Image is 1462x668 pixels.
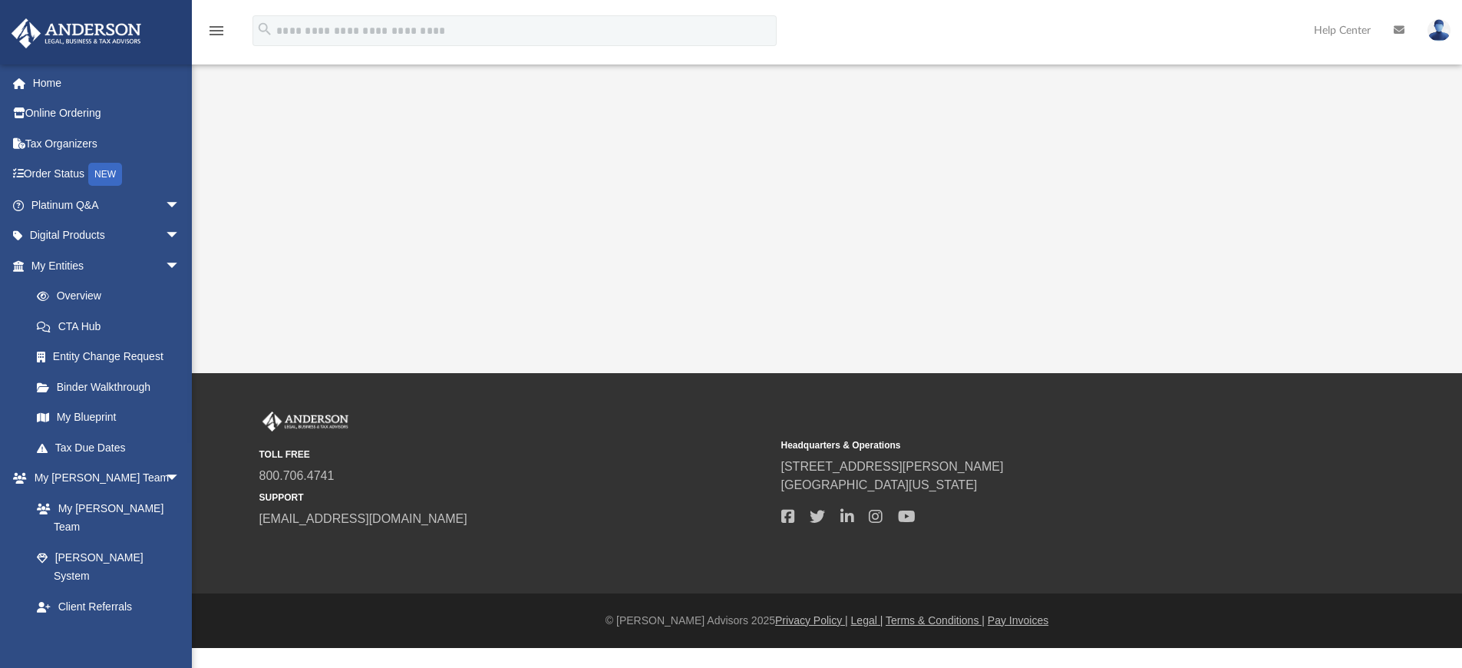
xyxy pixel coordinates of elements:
a: [GEOGRAPHIC_DATA][US_STATE] [781,478,978,491]
div: © [PERSON_NAME] Advisors 2025 [192,613,1462,629]
small: SUPPORT [259,491,771,504]
img: User Pic [1427,19,1450,41]
a: Client Referrals [21,591,196,622]
a: 800.706.4741 [259,469,335,482]
a: Entity Change Request [21,342,203,372]
a: [EMAIL_ADDRESS][DOMAIN_NAME] [259,512,467,525]
small: Headquarters & Operations [781,438,1292,452]
a: CTA Hub [21,311,203,342]
a: My Blueprint [21,402,196,433]
a: My [PERSON_NAME] Team [21,493,188,542]
a: Platinum Q&Aarrow_drop_down [11,190,203,220]
div: NEW [88,163,122,186]
a: Tax Organizers [11,128,203,159]
a: [PERSON_NAME] System [21,542,196,591]
span: arrow_drop_down [165,463,196,494]
a: Order StatusNEW [11,159,203,190]
i: search [256,21,273,38]
a: Legal | [851,614,883,627]
a: My Entitiesarrow_drop_down [11,250,203,281]
a: [STREET_ADDRESS][PERSON_NAME] [781,460,1004,473]
a: Digital Productsarrow_drop_down [11,220,203,251]
a: Overview [21,281,203,312]
span: arrow_drop_down [165,250,196,282]
a: Tax Due Dates [21,432,203,463]
a: Pay Invoices [988,614,1048,627]
i: menu [207,21,226,40]
a: menu [207,29,226,40]
a: Home [11,68,203,98]
span: arrow_drop_down [165,220,196,252]
a: Privacy Policy | [775,614,848,627]
a: Binder Walkthrough [21,372,203,402]
img: Anderson Advisors Platinum Portal [7,18,146,48]
a: Terms & Conditions | [886,614,985,627]
a: Online Ordering [11,98,203,129]
span: arrow_drop_down [165,190,196,221]
a: My [PERSON_NAME] Teamarrow_drop_down [11,463,196,494]
img: Anderson Advisors Platinum Portal [259,412,351,432]
small: TOLL FREE [259,448,771,461]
